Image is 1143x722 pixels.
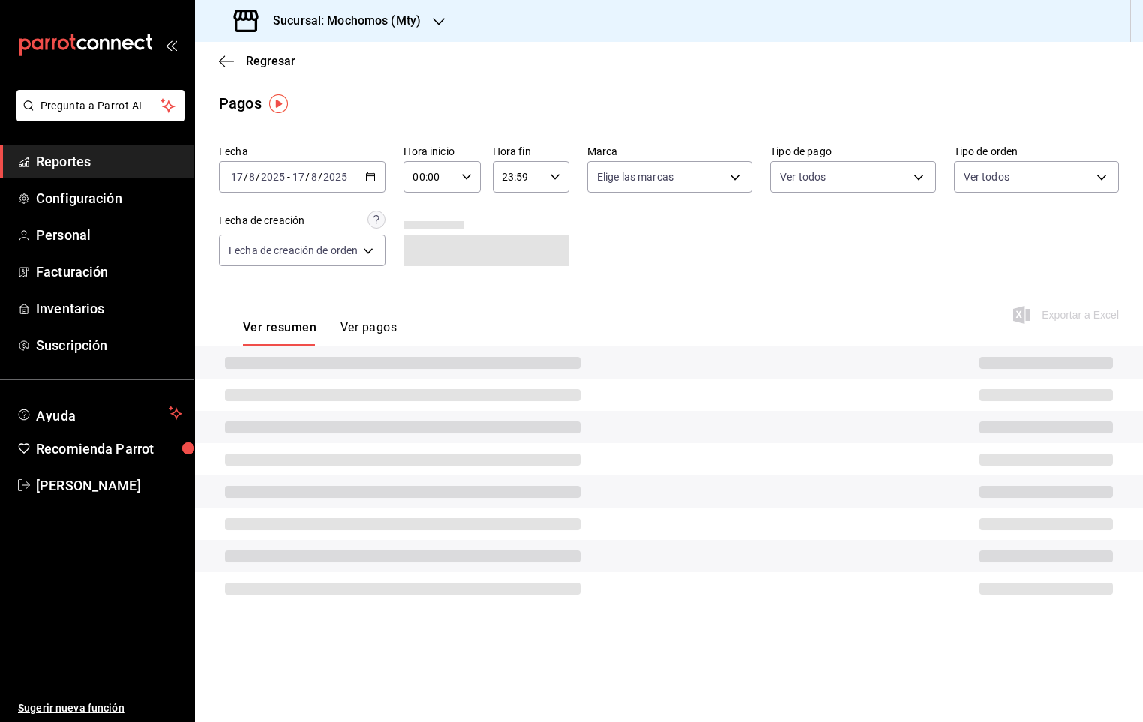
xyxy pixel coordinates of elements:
[165,39,177,51] button: open_drawer_menu
[36,188,182,208] span: Configuración
[340,320,397,346] button: Ver pagos
[36,151,182,172] span: Reportes
[36,404,163,422] span: Ayuda
[36,225,182,245] span: Personal
[244,171,248,183] span: /
[219,54,295,68] button: Regresar
[287,171,290,183] span: -
[219,92,262,115] div: Pagos
[36,335,182,355] span: Suscripción
[18,700,182,716] span: Sugerir nueva función
[260,171,286,183] input: ----
[36,439,182,459] span: Recomienda Parrot
[229,243,358,258] span: Fecha de creación de orden
[261,12,421,30] h3: Sucursal: Mochomos (Mty)
[219,146,385,157] label: Fecha
[292,171,305,183] input: --
[10,109,184,124] a: Pregunta a Parrot AI
[219,213,304,229] div: Fecha de creación
[964,169,1009,184] span: Ver todos
[403,146,480,157] label: Hora inicio
[16,90,184,121] button: Pregunta a Parrot AI
[322,171,348,183] input: ----
[246,54,295,68] span: Regresar
[40,98,161,114] span: Pregunta a Parrot AI
[36,298,182,319] span: Inventarios
[269,94,288,113] img: Tooltip marker
[36,262,182,282] span: Facturación
[256,171,260,183] span: /
[243,320,316,346] button: Ver resumen
[310,171,318,183] input: --
[493,146,569,157] label: Hora fin
[954,146,1119,157] label: Tipo de orden
[318,171,322,183] span: /
[597,169,673,184] span: Elige las marcas
[243,320,397,346] div: navigation tabs
[587,146,752,157] label: Marca
[305,171,310,183] span: /
[780,169,826,184] span: Ver todos
[230,171,244,183] input: --
[248,171,256,183] input: --
[770,146,935,157] label: Tipo de pago
[36,475,182,496] span: [PERSON_NAME]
